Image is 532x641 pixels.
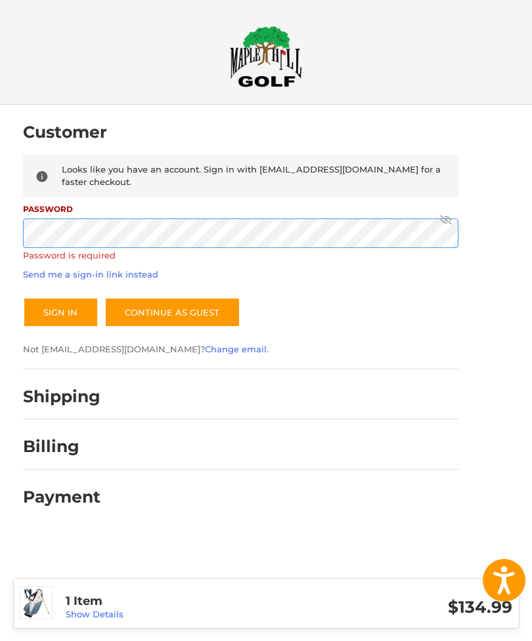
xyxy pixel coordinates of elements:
[230,26,302,87] img: Maple Hill Golf
[289,597,512,617] h3: $134.99
[104,297,240,327] a: Continue as guest
[23,250,458,260] label: Password is required
[23,487,100,507] h2: Payment
[20,587,52,619] img: PowerBilt Golf Dunes PU Leather Stand Bag
[62,164,441,188] span: Looks like you have an account. Sign in with [EMAIL_ADDRESS][DOMAIN_NAME] for a faster checkout.
[23,297,99,327] button: Sign In
[66,609,123,619] a: Show Details
[23,343,458,356] p: Not [EMAIL_ADDRESS][DOMAIN_NAME]? .
[23,122,107,142] h2: Customer
[23,386,100,407] h2: Shipping
[23,269,158,279] a: Send me a sign-in link instead
[66,594,289,609] h3: 1 Item
[23,203,458,215] label: Password
[23,436,100,457] h2: Billing
[205,344,267,354] a: Change email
